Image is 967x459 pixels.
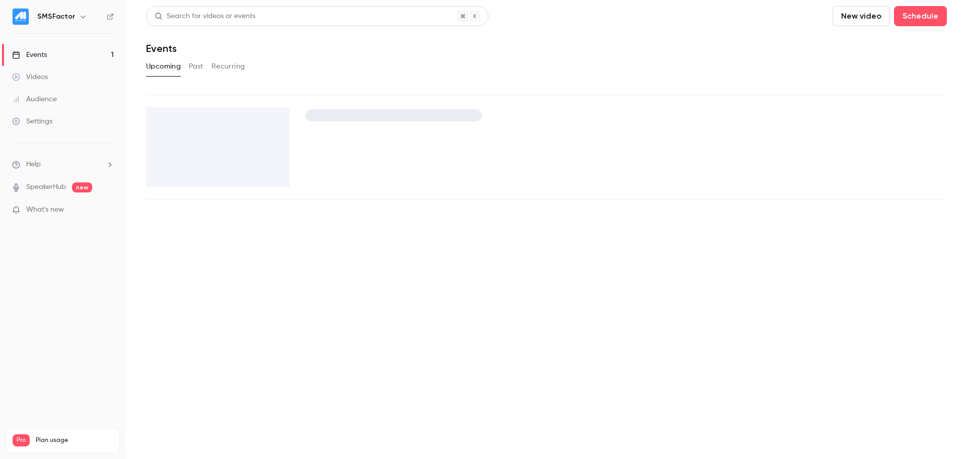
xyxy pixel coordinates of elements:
button: Recurring [212,58,245,75]
h1: Events [146,42,177,54]
button: Schedule [894,6,947,26]
span: Help [26,159,41,170]
div: Videos [12,72,48,82]
span: Plan usage [36,436,113,444]
div: Events [12,50,47,60]
a: SpeakerHub [26,182,66,192]
li: help-dropdown-opener [12,159,114,170]
img: SMSFactor [13,9,29,25]
button: Upcoming [146,58,181,75]
h6: SMSFactor [37,12,75,22]
button: Past [189,58,203,75]
div: Settings [12,116,52,126]
div: Search for videos or events [155,11,255,22]
span: Pro [13,434,30,446]
div: Audience [12,94,57,104]
span: new [72,182,92,192]
span: What's new [26,205,64,215]
button: New video [833,6,890,26]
